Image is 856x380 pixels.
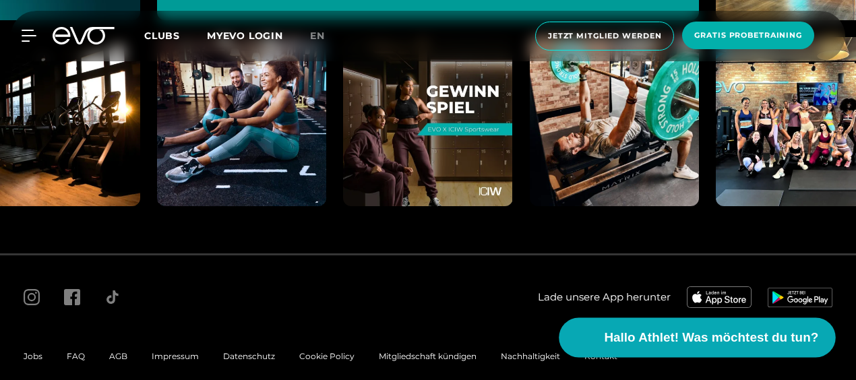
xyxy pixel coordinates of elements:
img: evofitness app [768,288,832,307]
span: Jetzt Mitglied werden [548,30,661,42]
a: FAQ [67,351,85,361]
a: Datenschutz [223,351,275,361]
img: evofitness instagram [343,37,512,206]
a: Mitgliedschaft kündigen [379,351,477,361]
a: Nachhaltigkeit [501,351,560,361]
img: evofitness instagram [157,37,326,206]
a: Impressum [152,351,199,361]
a: Jobs [24,351,42,361]
span: Gratis Probetraining [694,30,802,41]
span: en [310,30,325,42]
a: Clubs [144,29,207,42]
span: Lade unsere App herunter [538,290,671,305]
a: AGB [109,351,127,361]
img: evofitness app [687,286,752,308]
a: Cookie Policy [299,351,355,361]
a: Jetzt Mitglied werden [531,22,678,51]
a: en [310,28,341,44]
button: Hallo Athlet! Was möchtest du tun? [559,318,836,358]
img: evofitness instagram [530,37,699,206]
a: Gratis Probetraining [678,22,818,51]
span: Hallo Athlet! Was möchtest du tun? [605,328,819,347]
a: MYEVO LOGIN [207,30,283,42]
span: Clubs [144,30,180,42]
